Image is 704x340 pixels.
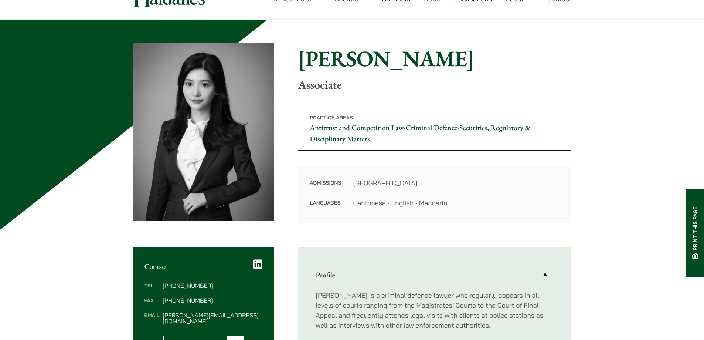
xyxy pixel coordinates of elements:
[253,259,262,269] a: LinkedIn
[316,265,554,285] a: Profile
[163,312,262,324] dd: [PERSON_NAME][EMAIL_ADDRESS][DOMAIN_NAME]
[310,114,353,121] span: Practice Areas
[406,123,458,132] a: Criminal Defence
[163,297,262,303] dd: [PHONE_NUMBER]
[144,262,263,271] h2: Contact
[353,178,560,188] dd: [GEOGRAPHIC_DATA]
[133,43,275,221] img: Florence Yan photo
[298,78,571,92] p: Associate
[353,198,560,208] dd: Cantonese • English • Mandarin
[163,283,262,289] dd: [PHONE_NUMBER]
[144,312,160,324] dt: Email
[144,297,160,312] dt: Fax
[298,45,571,72] h1: [PERSON_NAME]
[310,198,341,208] dt: Languages
[298,106,571,151] p: • •
[316,290,554,330] p: [PERSON_NAME] is a criminal defence lawyer who regularly appears in all levels of courts ranging ...
[144,283,160,297] dt: Tel
[310,178,341,198] dt: Admissions
[310,123,404,132] a: Antitrust and Competition Law
[310,123,531,144] a: Securities, Regulatory & Disciplinary Matters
